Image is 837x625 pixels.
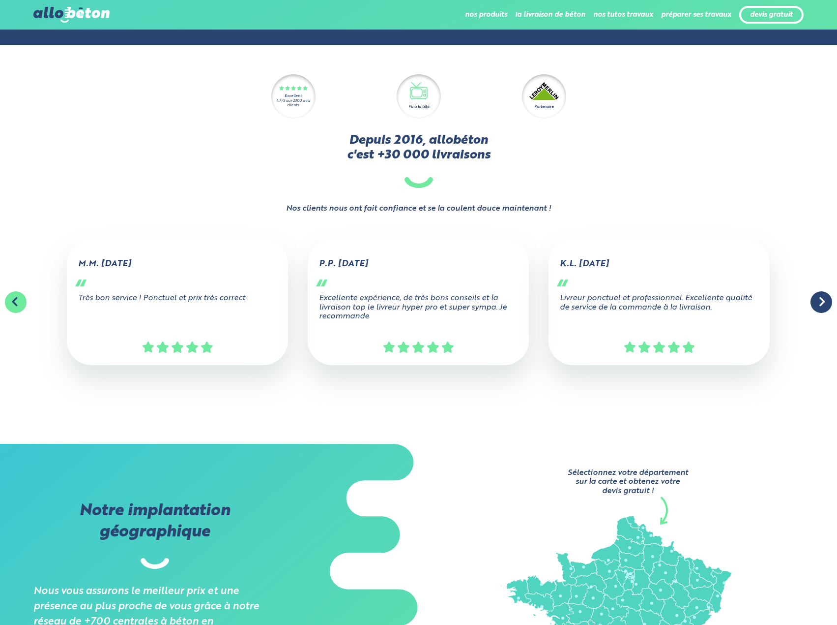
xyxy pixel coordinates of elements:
[33,7,109,23] img: allobéton
[661,3,731,27] li: préparer ses travaux
[566,469,689,496] div: Sélectionnez votre département sur la carte et obtenez votre devis gratuit !
[750,11,793,19] a: devis gratuit
[319,279,518,321] div: Excellente expérience, de très bons conseils et la livraison top le livreur hyper pro et super sy...
[515,3,585,27] li: la livraison de béton
[78,279,277,303] div: Très bon service ! Ponctuel et prix très correct
[33,500,276,569] h2: Notre implantation géographique
[560,279,758,312] div: Livreur ponctuel et professionnel. Excellente qualité de service de la commande à la livraison.
[534,104,553,110] div: Partenaire
[78,259,277,269] div: M.M. [DATE]
[319,259,518,269] div: P.P. [DATE]
[33,133,804,188] h2: Depuis 2016, allobéton c'est +30 000 livraisons
[593,3,653,27] li: nos tutos travaux
[560,259,758,269] div: K.L. [DATE]
[465,3,507,27] li: nos produits
[408,104,429,110] div: Vu à la télé
[286,203,551,215] strong: Nos clients nous ont fait confiance et se la coulent douce maintenant !
[271,99,316,108] div: 4.7/5 sur 2300 avis clients
[285,94,302,98] div: Excellent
